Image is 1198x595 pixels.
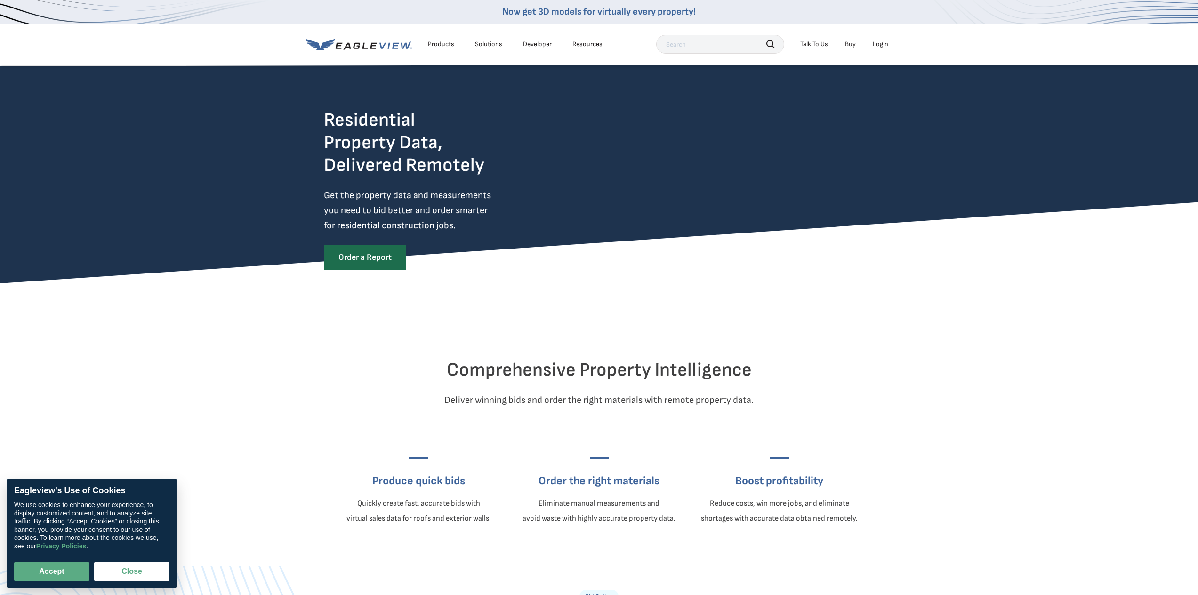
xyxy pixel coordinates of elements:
[701,496,858,526] p: Reduce costs, win more jobs, and eliminate shortages with accurate data obtained remotely.
[502,6,696,17] a: Now get 3D models for virtually every property!
[346,496,491,526] p: Quickly create fast, accurate bids with virtual sales data for roofs and exterior walls.
[523,40,552,48] a: Developer
[324,109,484,177] h2: Residential Property Data, Delivered Remotely
[324,188,530,233] p: Get the property data and measurements you need to bid better and order smarter for residential c...
[428,40,454,48] div: Products
[572,40,603,48] div: Resources
[94,562,169,581] button: Close
[324,245,406,270] a: Order a Report
[523,496,675,526] p: Eliminate manual measurements and avoid waste with highly accurate property data.
[656,35,784,54] input: Search
[14,562,89,581] button: Accept
[14,501,169,550] div: We use cookies to enhance your experience, to display customized content, and to analyze site tra...
[346,474,491,489] h3: Produce quick bids
[800,40,828,48] div: Talk To Us
[475,40,502,48] div: Solutions
[873,40,888,48] div: Login
[14,486,169,496] div: Eagleview’s Use of Cookies
[324,359,875,381] h2: Comprehensive Property Intelligence
[36,542,87,550] a: Privacy Policies
[523,474,675,489] h3: Order the right materials
[324,393,875,408] p: Deliver winning bids and order the right materials with remote property data.
[701,474,858,489] h3: Boost profitability
[845,40,856,48] a: Buy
